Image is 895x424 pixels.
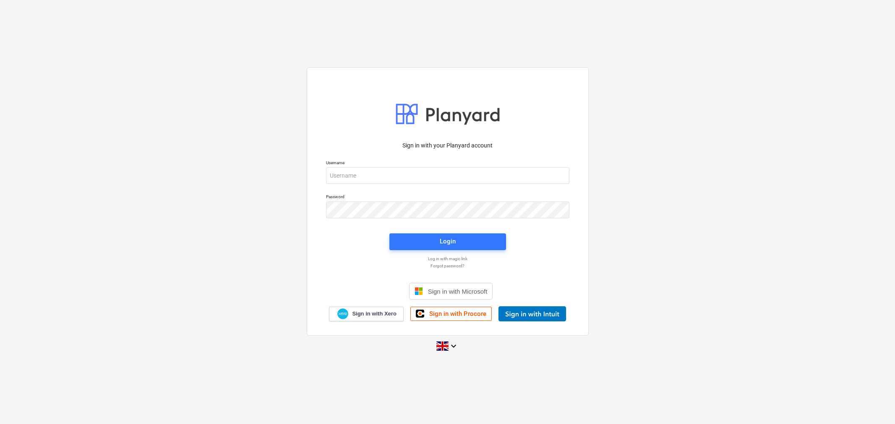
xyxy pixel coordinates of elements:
[337,308,348,320] img: Xero logo
[322,256,574,261] a: Log in with magic link
[415,287,423,295] img: Microsoft logo
[410,307,492,321] a: Sign in with Procore
[428,288,488,295] span: Sign in with Microsoft
[352,310,396,318] span: Sign in with Xero
[326,194,569,201] p: Password
[449,341,459,351] i: keyboard_arrow_down
[389,233,506,250] button: Login
[329,307,404,321] a: Sign in with Xero
[322,263,574,269] a: Forgot password?
[326,167,569,184] input: Username
[440,236,456,247] div: Login
[326,160,569,167] p: Username
[429,310,486,318] span: Sign in with Procore
[326,141,569,150] p: Sign in with your Planyard account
